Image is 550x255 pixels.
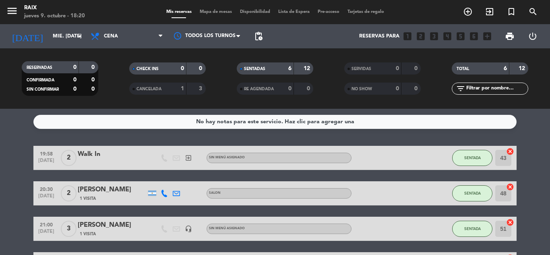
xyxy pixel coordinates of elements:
span: 2 [61,150,77,166]
div: jueves 9. octubre - 18:20 [24,12,85,20]
i: add_box [482,31,492,41]
strong: 0 [91,86,96,92]
strong: 0 [396,66,399,71]
i: cancel [506,147,514,155]
i: exit_to_app [185,154,192,162]
span: SENTADA [464,155,481,160]
i: looks_4 [442,31,453,41]
strong: 6 [288,66,292,71]
i: search [528,7,538,17]
span: Mapa de mesas [196,10,236,14]
i: add_circle_outline [463,7,473,17]
strong: 0 [414,86,419,91]
span: Sin menú asignado [209,227,245,230]
span: 19:58 [36,149,56,158]
i: looks_6 [469,31,479,41]
span: SIN CONFIRMAR [27,87,59,91]
span: TOTAL [457,67,469,71]
strong: 0 [288,86,292,91]
button: SENTADA [452,185,492,201]
div: LOG OUT [521,24,544,48]
strong: 12 [304,66,312,71]
i: cancel [506,183,514,191]
input: Filtrar por nombre... [465,84,528,93]
i: filter_list [456,84,465,93]
i: looks_two [416,31,426,41]
strong: 0 [307,86,312,91]
strong: 6 [504,66,507,71]
strong: 0 [73,77,77,83]
span: CANCELADA [136,87,161,91]
span: CHECK INS [136,67,159,71]
span: print [505,31,515,41]
span: Pre-acceso [314,10,343,14]
i: menu [6,5,18,17]
span: 20:30 [36,184,56,193]
strong: 0 [73,64,77,70]
span: RESERVADAS [27,66,52,70]
span: SENTADAS [244,67,265,71]
span: Cena [104,33,118,39]
span: 3 [61,221,77,237]
strong: 0 [414,66,419,71]
span: SENTADA [464,226,481,231]
span: pending_actions [254,31,263,41]
span: [DATE] [36,193,56,203]
span: SALON [209,191,221,195]
i: power_settings_new [528,31,538,41]
span: Reservas para [359,33,399,39]
button: SENTADA [452,221,492,237]
span: 2 [61,185,77,201]
strong: 0 [396,86,399,91]
div: [PERSON_NAME] [78,220,146,230]
strong: 0 [91,64,96,70]
span: NO SHOW [352,87,372,91]
span: 21:00 [36,220,56,229]
strong: 1 [181,86,184,91]
i: looks_one [402,31,413,41]
i: turned_in_not [507,7,516,17]
button: menu [6,5,18,20]
i: looks_5 [455,31,466,41]
strong: 12 [519,66,527,71]
strong: 0 [181,66,184,71]
span: CONFIRMADA [27,78,54,82]
i: looks_3 [429,31,439,41]
div: [PERSON_NAME] [78,185,146,195]
span: Mis reservas [162,10,196,14]
span: Disponibilidad [236,10,274,14]
span: SERVIDAS [352,67,371,71]
strong: 3 [199,86,204,91]
i: arrow_drop_down [75,31,85,41]
div: RAIX [24,4,85,12]
span: 1 Visita [80,195,96,202]
span: Tarjetas de regalo [343,10,388,14]
strong: 0 [91,77,96,83]
span: [DATE] [36,229,56,238]
span: Sin menú asignado [209,156,245,159]
button: SENTADA [452,150,492,166]
strong: 0 [199,66,204,71]
div: Walk In [78,149,146,160]
span: SENTADA [464,191,481,195]
span: 1 Visita [80,231,96,237]
span: [DATE] [36,158,56,167]
i: cancel [506,218,514,226]
div: No hay notas para este servicio. Haz clic para agregar una [196,117,354,126]
i: headset_mic [185,225,192,232]
strong: 0 [73,86,77,92]
i: [DATE] [6,27,49,45]
span: RE AGENDADA [244,87,274,91]
i: exit_to_app [485,7,494,17]
span: Lista de Espera [274,10,314,14]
